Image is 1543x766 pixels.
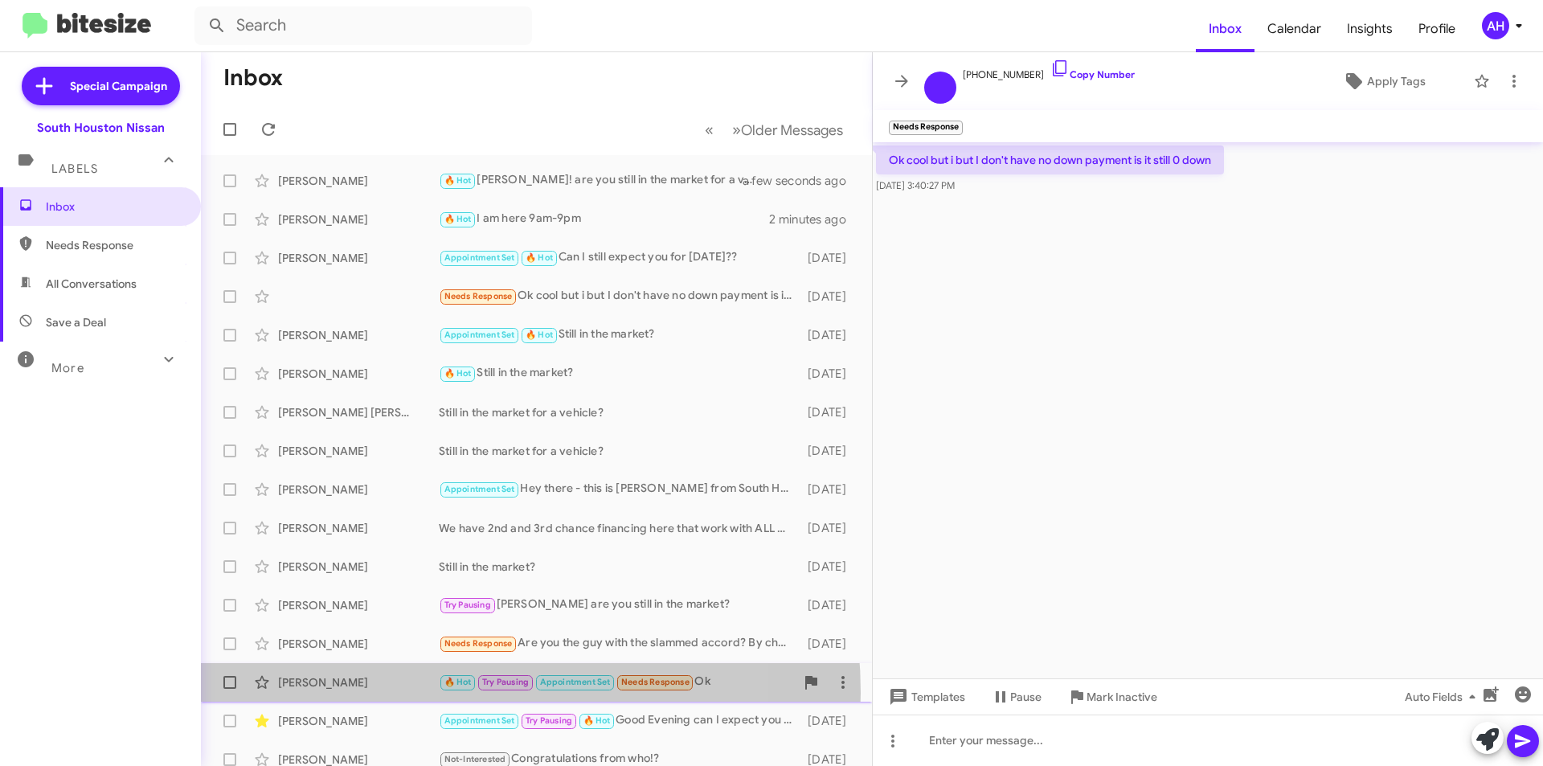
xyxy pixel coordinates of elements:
span: Labels [51,162,98,176]
button: Next [722,113,853,146]
button: Pause [978,682,1054,711]
div: [PERSON_NAME] [278,520,439,536]
div: [DATE] [800,404,859,420]
span: Try Pausing [526,715,572,726]
div: [DATE] [800,443,859,459]
div: I am here 9am-9pm [439,210,769,228]
span: Special Campaign [70,78,167,94]
button: Apply Tags [1301,67,1466,96]
div: [PERSON_NAME] [278,636,439,652]
span: Not-Interested [444,754,506,764]
a: Special Campaign [22,67,180,105]
div: Still in the market? [439,559,800,575]
span: Appointment Set [444,715,515,726]
div: [DATE] [800,327,859,343]
span: Appointment Set [444,252,515,263]
span: Older Messages [741,121,843,139]
div: a few seconds ago [763,173,859,189]
a: Copy Number [1050,68,1135,80]
span: Inbox [46,199,182,215]
span: [PHONE_NUMBER] [963,59,1135,83]
div: [PERSON_NAME] [278,211,439,227]
span: 🔥 Hot [444,175,472,186]
span: Appointment Set [444,330,515,340]
button: Auto Fields [1392,682,1495,711]
div: Still in the market for a vehicle? [439,443,800,459]
span: Save a Deal [46,314,106,330]
div: We have 2nd and 3rd chance financing here that work with ALL credit types. [439,520,800,536]
div: 2 minutes ago [769,211,859,227]
span: 🔥 Hot [583,715,611,726]
button: Templates [873,682,978,711]
div: [PERSON_NAME] [278,366,439,382]
small: Needs Response [889,121,963,135]
p: Ok cool but i but I don't have no down payment is it still 0 down [876,145,1224,174]
div: [PERSON_NAME] [278,481,439,498]
span: 🔥 Hot [526,252,553,263]
span: Auto Fields [1405,682,1482,711]
div: [PERSON_NAME] [278,327,439,343]
div: [PERSON_NAME] [278,443,439,459]
button: AH [1468,12,1525,39]
div: [PERSON_NAME] [278,173,439,189]
a: Insights [1334,6,1406,52]
div: [PERSON_NAME] [278,674,439,690]
span: More [51,361,84,375]
nav: Page navigation example [696,113,853,146]
div: Still in the market for a vehicle? [439,404,800,420]
span: Needs Response [444,291,513,301]
a: Profile [1406,6,1468,52]
div: [PERSON_NAME]! are you still in the market for a vehicle? [439,171,763,190]
input: Search [194,6,532,45]
div: [PERSON_NAME] [PERSON_NAME] [278,404,439,420]
div: [PERSON_NAME] [278,250,439,266]
div: [DATE] [800,597,859,613]
span: « [705,120,714,140]
div: [DATE] [800,636,859,652]
div: Good Evening can I expect you and your wife sometime [DATE]? [439,711,800,730]
button: Mark Inactive [1054,682,1170,711]
div: [PERSON_NAME] are you still in the market? [439,596,800,614]
span: Pause [1010,682,1042,711]
a: Inbox [1196,6,1254,52]
div: South Houston Nissan [37,120,165,136]
div: [DATE] [800,250,859,266]
div: [PERSON_NAME] [278,559,439,575]
h1: Inbox [223,65,283,91]
span: 🔥 Hot [444,214,472,224]
div: [DATE] [800,289,859,305]
span: Needs Response [621,677,690,687]
span: Apply Tags [1367,67,1426,96]
span: Needs Response [444,638,513,649]
div: Still in the market? [439,326,800,344]
span: Appointment Set [540,677,611,687]
span: » [732,120,741,140]
span: All Conversations [46,276,137,292]
div: Ok cool but i but I don't have no down payment is it still 0 down [439,287,800,305]
div: Ok [439,673,795,691]
span: 🔥 Hot [444,368,472,379]
div: [DATE] [800,366,859,382]
div: [DATE] [800,713,859,729]
div: Still in the market? [439,364,800,383]
div: [PERSON_NAME] [278,597,439,613]
span: Try Pausing [444,600,491,610]
div: [DATE] [800,520,859,536]
div: AH [1482,12,1509,39]
span: Needs Response [46,237,182,253]
span: Mark Inactive [1087,682,1157,711]
button: Previous [695,113,723,146]
a: Calendar [1254,6,1334,52]
span: 🔥 Hot [444,677,472,687]
span: Try Pausing [482,677,529,687]
span: [DATE] 3:40:27 PM [876,179,955,191]
div: [DATE] [800,481,859,498]
span: Appointment Set [444,484,515,494]
div: Hey there - this is [PERSON_NAME] from South Houston Nissan My manager wanted me to reach out to ... [439,480,800,498]
span: Templates [886,682,965,711]
div: Are you the guy with the slammed accord? By chance [439,634,800,653]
